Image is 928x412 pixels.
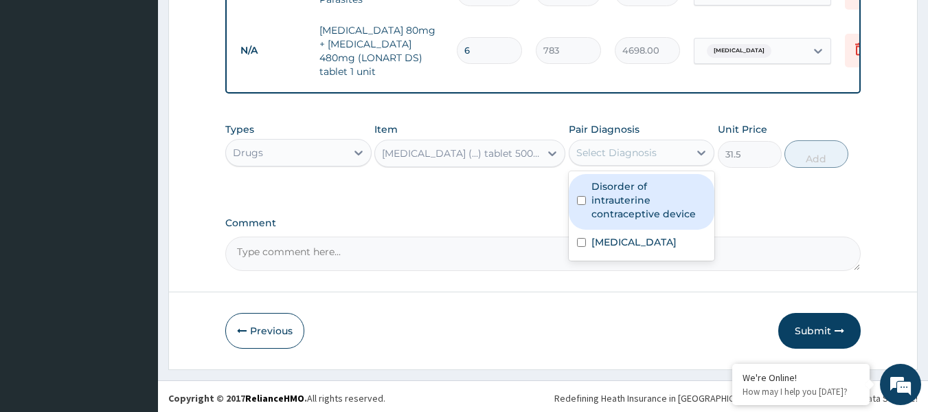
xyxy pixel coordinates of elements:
[718,122,767,136] label: Unit Price
[234,38,313,63] td: N/A
[233,146,263,160] div: Drugs
[71,77,231,95] div: Chat with us now
[225,7,258,40] div: Minimize live chat window
[245,392,304,404] a: RelianceHMO
[225,124,254,135] label: Types
[743,386,859,398] p: How may I help you today?
[313,17,450,85] td: [MEDICAL_DATA] 80mg + [MEDICAL_DATA] 480mg (LONART DS) tablet 1 unit
[374,122,398,136] label: Item
[7,270,262,318] textarea: Type your message and hit 'Enter'
[80,120,190,259] span: We're online!
[569,122,640,136] label: Pair Diagnosis
[382,147,541,160] div: [MEDICAL_DATA] (...) tablet 500 mg
[225,217,861,229] label: Comment
[591,180,707,221] label: Disorder of intrauterine contraceptive device
[743,371,859,384] div: We're Online!
[778,313,861,349] button: Submit
[554,391,918,405] div: Redefining Heath Insurance in [GEOGRAPHIC_DATA] using Telemedicine and Data Science!
[576,146,657,160] div: Select Diagnosis
[25,69,56,103] img: d_794563401_company_1708531726252_794563401
[591,235,677,249] label: [MEDICAL_DATA]
[707,44,771,58] span: [MEDICAL_DATA]
[784,140,848,168] button: Add
[168,392,307,404] strong: Copyright © 2017 .
[225,313,304,349] button: Previous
